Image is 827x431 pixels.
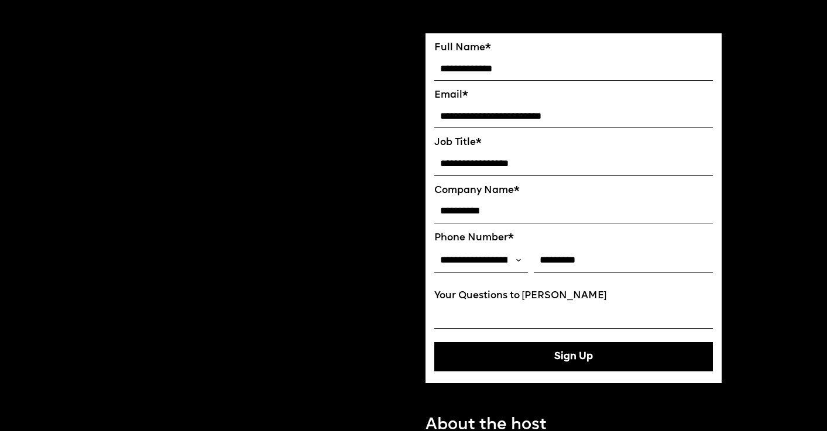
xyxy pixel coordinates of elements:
[434,89,713,101] label: Email
[434,42,713,54] label: Full Name
[434,290,713,302] label: Your Questions to [PERSON_NAME]
[434,342,713,371] button: Sign Up
[434,185,713,196] label: Company Name
[434,137,713,149] label: Job Title
[434,232,713,244] label: Phone Number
